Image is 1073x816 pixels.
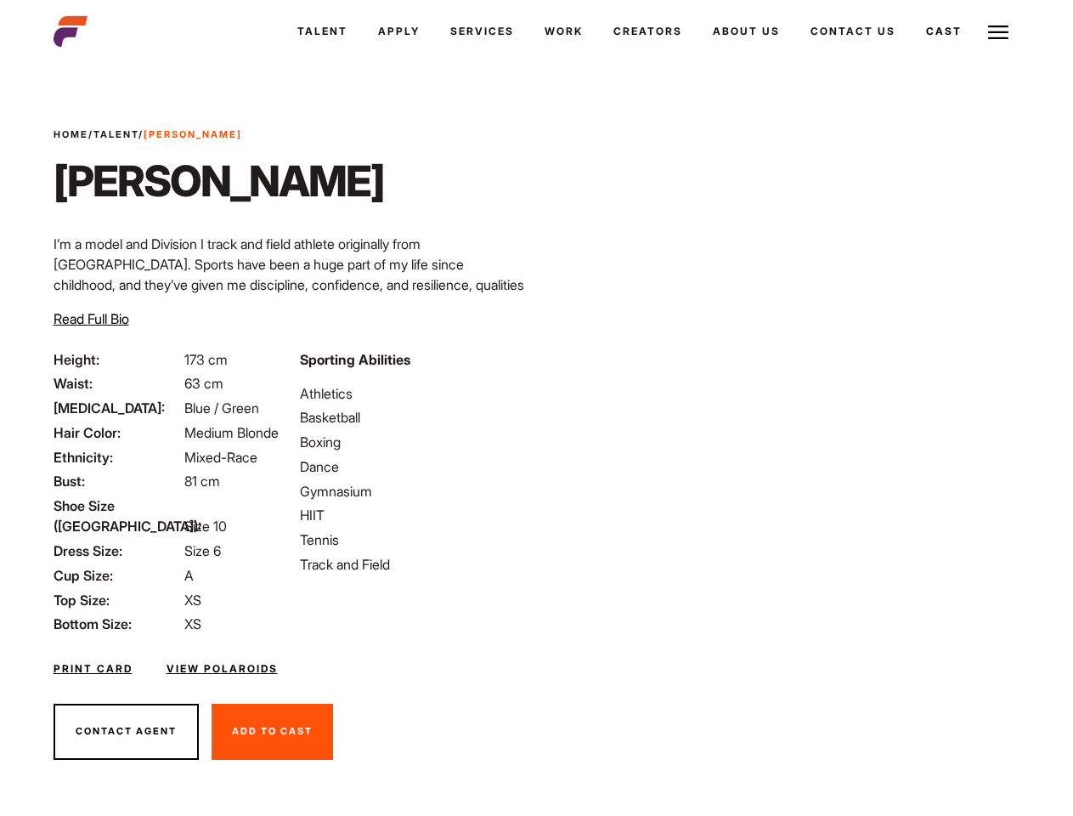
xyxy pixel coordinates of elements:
strong: [PERSON_NAME] [144,128,242,140]
li: Tennis [300,530,526,550]
a: About Us [697,8,795,54]
span: Waist: [54,373,181,394]
span: Hair Color: [54,422,181,443]
span: Shoe Size ([GEOGRAPHIC_DATA]): [54,496,181,536]
a: Home [54,128,88,140]
span: XS [184,592,201,609]
span: Blue / Green [184,399,259,416]
li: Track and Field [300,554,526,575]
span: A [184,567,194,584]
span: Add To Cast [232,725,313,737]
span: Size 6 [184,542,221,559]
a: Apply [363,8,435,54]
span: Ethnicity: [54,447,181,467]
span: Dress Size: [54,541,181,561]
button: Read Full Bio [54,309,129,329]
a: Cast [911,8,977,54]
span: 173 cm [184,351,228,368]
span: Top Size: [54,590,181,610]
span: Medium Blonde [184,424,279,441]
a: Print Card [54,661,133,677]
a: Work [529,8,598,54]
a: Contact Us [795,8,911,54]
h1: [PERSON_NAME] [54,156,384,207]
p: I’m a model and Division I track and field athlete originally from [GEOGRAPHIC_DATA]. Sports have... [54,234,527,315]
strong: Sporting Abilities [300,351,410,368]
li: Boxing [300,432,526,452]
li: HIIT [300,505,526,525]
a: Talent [93,128,138,140]
span: 63 cm [184,375,223,392]
a: Talent [282,8,363,54]
span: [MEDICAL_DATA]: [54,398,181,418]
span: Cup Size: [54,565,181,586]
span: Mixed-Race [184,449,257,466]
button: Add To Cast [212,704,333,760]
span: Bottom Size: [54,614,181,634]
li: Gymnasium [300,481,526,501]
li: Athletics [300,383,526,404]
li: Basketball [300,407,526,428]
span: / / [54,127,242,142]
span: Bust: [54,471,181,491]
img: Burger icon [988,22,1008,42]
span: Read Full Bio [54,310,129,327]
span: XS [184,615,201,632]
span: Size 10 [184,518,227,535]
span: 81 cm [184,473,220,490]
a: View Polaroids [167,661,278,677]
a: Services [435,8,529,54]
li: Dance [300,456,526,477]
img: cropped-aefm-brand-fav-22-square.png [54,14,88,48]
a: Creators [598,8,697,54]
span: Height: [54,349,181,370]
button: Contact Agent [54,704,199,760]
